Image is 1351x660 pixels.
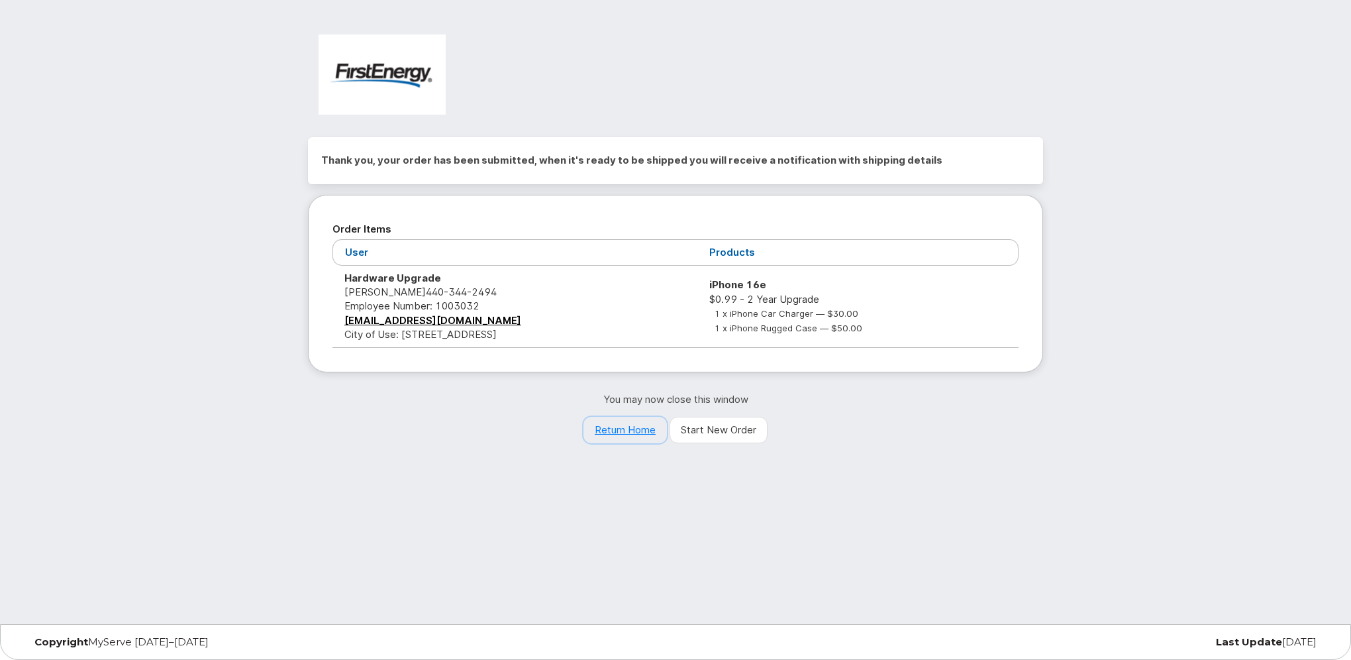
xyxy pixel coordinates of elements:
[319,34,446,115] img: FirstEnergy Corp
[332,219,1019,239] h2: Order Items
[321,150,1030,170] h2: Thank you, your order has been submitted, when it's ready to be shipped you will receive a notifi...
[25,637,458,647] div: MyServe [DATE]–[DATE]
[709,278,766,291] strong: iPhone 16e
[715,323,862,333] small: 1 x iPhone Rugged Case — $50.00
[697,239,1019,265] th: Products
[344,314,521,327] a: [EMAIL_ADDRESS][DOMAIN_NAME]
[1216,635,1282,648] strong: Last Update
[426,286,497,298] span: 440
[308,392,1043,406] p: You may now close this window
[670,417,768,443] a: Start New Order
[583,417,667,443] a: Return Home
[344,300,479,312] span: Employee Number: 1003032
[344,272,441,284] strong: Hardware Upgrade
[34,635,88,648] strong: Copyright
[1293,602,1341,650] iframe: Messenger Launcher
[893,637,1326,647] div: [DATE]
[467,286,497,298] span: 2494
[697,266,1019,348] td: $0.99 - 2 Year Upgrade
[332,266,697,348] td: [PERSON_NAME] City of Use: [STREET_ADDRESS]
[715,308,858,319] small: 1 x iPhone Car Charger — $30.00
[332,239,697,265] th: User
[444,286,467,298] span: 344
